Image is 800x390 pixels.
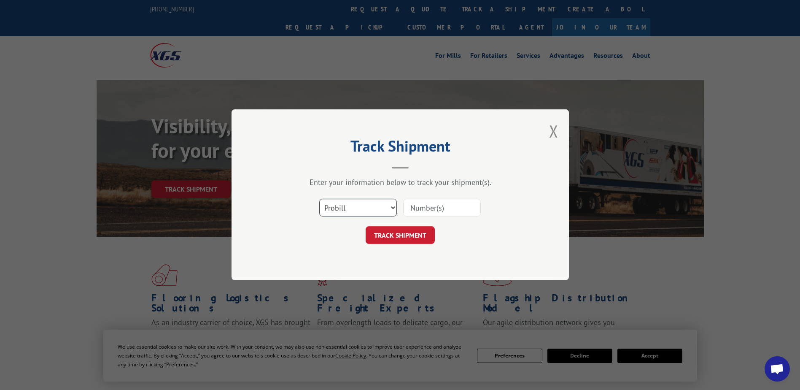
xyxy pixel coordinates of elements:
button: Close modal [549,120,558,142]
div: Enter your information below to track your shipment(s). [274,178,527,187]
div: Open chat [765,356,790,382]
input: Number(s) [403,199,481,217]
button: TRACK SHIPMENT [366,227,435,244]
h2: Track Shipment [274,140,527,156]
